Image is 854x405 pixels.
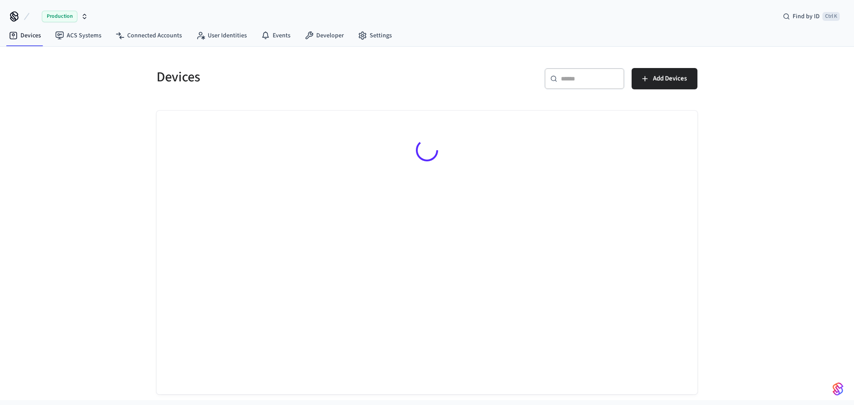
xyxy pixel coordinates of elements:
[48,28,109,44] a: ACS Systems
[653,73,687,84] span: Add Devices
[189,28,254,44] a: User Identities
[254,28,298,44] a: Events
[822,12,840,21] span: Ctrl K
[42,11,77,22] span: Production
[2,28,48,44] a: Devices
[776,8,847,24] div: Find by IDCtrl K
[793,12,820,21] span: Find by ID
[109,28,189,44] a: Connected Accounts
[298,28,351,44] a: Developer
[833,382,843,396] img: SeamLogoGradient.69752ec5.svg
[632,68,697,89] button: Add Devices
[157,68,422,86] h5: Devices
[351,28,399,44] a: Settings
